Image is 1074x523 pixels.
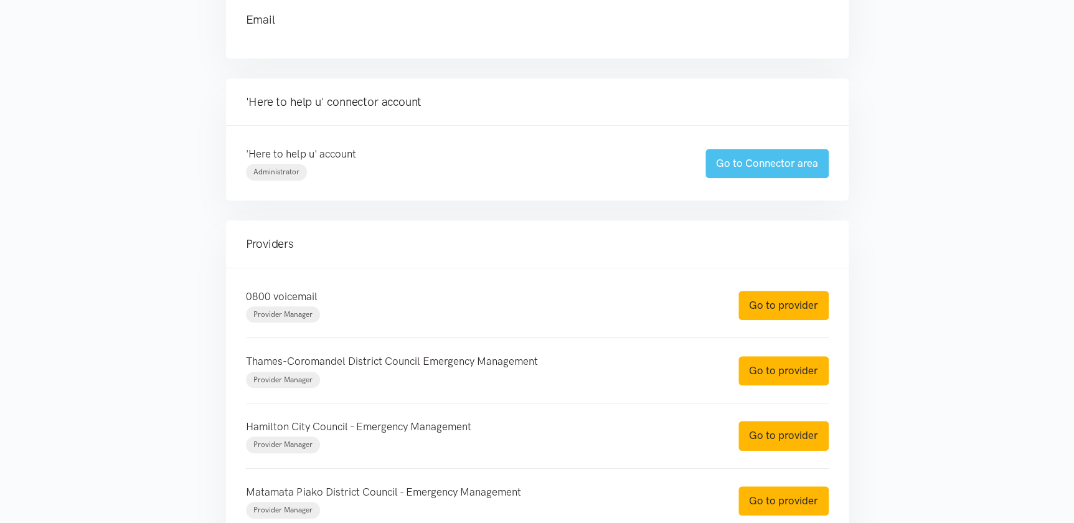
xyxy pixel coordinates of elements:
span: Provider Manager [253,310,313,319]
p: Matamata Piako District Council - Emergency Management [246,484,714,501]
span: Provider Manager [253,506,313,514]
p: Hamilton City Council - Emergency Management [246,418,714,435]
h4: Providers [246,235,829,253]
a: Go to provider [738,486,829,516]
a: Go to provider [738,291,829,320]
a: Go to provider [738,421,829,450]
p: 0800 voicemail [246,288,714,305]
a: Go to provider [738,356,829,385]
p: 'Here to help u' account [246,146,681,163]
span: Provider Manager [253,375,313,384]
h4: Email [246,11,804,29]
a: Go to Connector area [705,149,829,178]
span: Administrator [253,167,299,176]
h4: 'Here to help u' connector account [246,93,829,111]
span: Provider Manager [253,440,313,449]
p: Thames-Coromandel District Council Emergency Management [246,353,714,370]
